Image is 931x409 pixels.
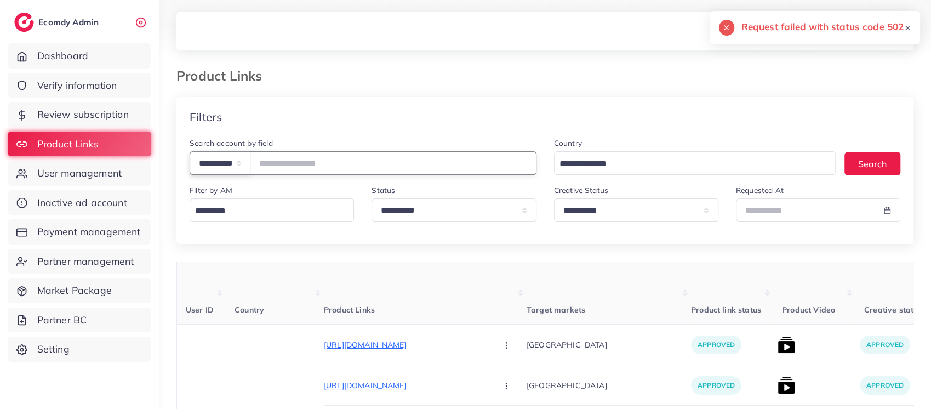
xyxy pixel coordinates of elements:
span: Payment management [37,225,141,239]
a: Inactive ad account [8,190,151,215]
p: [URL][DOMAIN_NAME] [324,379,488,392]
button: Search [844,152,900,175]
a: User management [8,161,151,186]
span: Market Package [37,283,112,298]
span: Verify information [37,78,117,93]
p: approved [691,376,741,395]
img: logo [14,13,34,32]
label: Requested At [736,185,784,196]
p: approved [860,376,910,395]
p: approved [691,336,741,354]
h2: Ecomdy Admin [38,17,101,27]
input: Search for option [556,156,822,173]
span: Inactive ad account [37,196,127,210]
span: Product link status [691,305,761,315]
span: User management [37,166,122,180]
a: Setting [8,337,151,362]
span: Partner BC [37,313,87,327]
label: Country [554,138,582,149]
span: Partner management [37,254,134,269]
span: Country [235,305,264,315]
p: [GEOGRAPHIC_DATA] [527,373,691,397]
a: Dashboard [8,43,151,69]
a: Partner BC [8,308,151,333]
p: [GEOGRAPHIC_DATA] [527,332,691,357]
label: Creative Status [554,185,608,196]
a: logoEcomdy Admin [14,13,101,32]
span: Product Video [782,305,835,315]
span: Setting [37,342,70,356]
a: Partner management [8,249,151,274]
input: Search for option [191,203,347,220]
a: Market Package [8,278,151,303]
label: Filter by AM [190,185,232,196]
h5: Request failed with status code 502 [741,20,904,34]
span: Creative status [864,305,922,315]
span: Review subscription [37,107,129,122]
span: Product Links [37,137,99,151]
label: Status [372,185,395,196]
a: Review subscription [8,102,151,127]
img: list product video [778,377,795,394]
p: approved [860,336,910,354]
span: Dashboard [37,49,88,63]
a: Payment management [8,219,151,245]
a: Product Links [8,132,151,157]
div: Search for option [554,151,836,175]
a: Verify information [8,73,151,98]
div: Search for option [190,198,354,222]
label: Search account by field [190,138,273,149]
h3: Product Links [176,68,271,84]
p: [URL][DOMAIN_NAME] [324,338,488,351]
span: Product Links [324,305,375,315]
span: User ID [186,305,214,315]
span: Target markets [527,305,585,315]
h4: Filters [190,110,222,124]
img: list product video [778,336,795,354]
